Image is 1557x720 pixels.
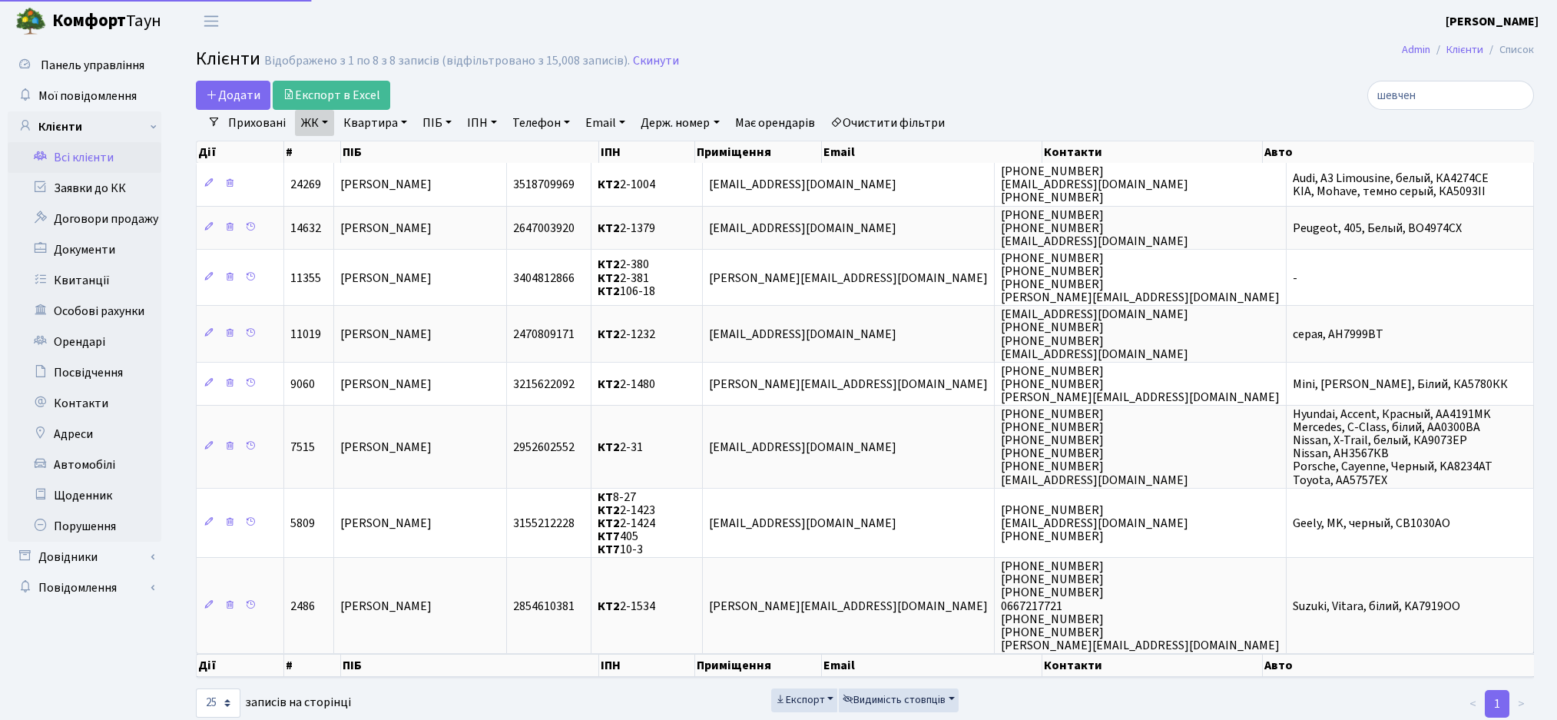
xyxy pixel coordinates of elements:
a: Договори продажу [8,204,161,234]
span: 2-1232 [598,326,655,343]
span: [PERSON_NAME] [340,270,432,287]
select: записів на сторінці [196,688,240,718]
span: Mini, [PERSON_NAME], Білий, КА5780КК [1293,376,1508,393]
span: [PERSON_NAME] [340,176,432,193]
a: Очистити фільтри [824,110,951,136]
a: Контакти [8,388,161,419]
span: 2952602552 [513,439,575,456]
b: КТ2 [598,439,620,456]
span: Клієнти [196,45,260,72]
span: 2-1480 [598,376,655,393]
span: серая, АН7999ВТ [1293,326,1383,343]
span: Hyundai, Accent, Красный, AA4191MK Mercedes, C-Class, білий, АА0300ВА Nissan, X-Trail, белый, КА9... [1293,406,1492,489]
span: [EMAIL_ADDRESS][DOMAIN_NAME] [PHONE_NUMBER] [PHONE_NUMBER] [EMAIL_ADDRESS][DOMAIN_NAME] [1001,306,1188,362]
span: Видимість стовпців [843,692,946,708]
b: КТ7 [598,541,620,558]
b: КТ2 [598,220,620,237]
a: ПІБ [416,110,458,136]
span: [EMAIL_ADDRESS][DOMAIN_NAME] [709,176,896,193]
span: [PERSON_NAME][EMAIL_ADDRESS][DOMAIN_NAME] [709,598,988,615]
a: Телефон [506,110,576,136]
a: Орендарі [8,327,161,357]
span: Audi, A3 Limousine, белый, КА4274СЕ KIA, Mohave, темно серый, КА5093II [1293,170,1489,200]
a: Посвідчення [8,357,161,388]
th: # [284,141,341,163]
button: Експорт [771,688,838,712]
th: Авто [1263,141,1534,163]
th: Email [822,654,1042,677]
th: # [284,654,341,677]
a: Адреси [8,419,161,450]
a: [PERSON_NAME] [1446,12,1539,31]
a: Експорт в Excel [273,81,390,110]
a: Заявки до КК [8,173,161,204]
span: [PHONE_NUMBER] [PHONE_NUMBER] [PHONE_NUMBER] 0667217721 [PHONE_NUMBER] [PHONE_NUMBER] [PERSON_NAM... [1001,558,1280,654]
b: КТ2 [598,270,620,287]
div: Відображено з 1 по 8 з 8 записів (відфільтровано з 15,008 записів). [264,54,630,68]
span: 7515 [290,439,315,456]
b: КТ2 [598,502,620,519]
span: [PHONE_NUMBER] [PHONE_NUMBER] [PHONE_NUMBER] [PHONE_NUMBER] [PHONE_NUMBER] [EMAIL_ADDRESS][DOMAIN... [1001,406,1188,489]
a: 1 [1485,690,1509,718]
span: [PERSON_NAME] [340,376,432,393]
a: Admin [1402,41,1430,58]
li: Список [1483,41,1534,58]
a: Довідники [8,542,161,572]
a: Повідомлення [8,572,161,603]
span: Експорт [775,692,825,708]
th: ПІБ [341,141,599,163]
a: Квартира [337,110,413,136]
th: Контакти [1042,654,1263,677]
span: [EMAIL_ADDRESS][DOMAIN_NAME] [709,220,896,237]
span: 2-1379 [598,220,655,237]
span: Geely, MK, черный, CB1030AO [1293,515,1450,532]
a: Порушення [8,511,161,542]
b: КТ2 [598,598,620,615]
span: 2470809171 [513,326,575,343]
th: Дії [197,654,284,677]
a: Особові рахунки [8,296,161,327]
label: записів на сторінці [196,688,351,718]
a: Мої повідомлення [8,81,161,111]
a: Панель управління [8,50,161,81]
span: Мої повідомлення [38,88,137,105]
span: [PHONE_NUMBER] [EMAIL_ADDRESS][DOMAIN_NAME] [PHONE_NUMBER] [1001,163,1188,206]
a: Клієнти [8,111,161,142]
span: 3404812866 [513,270,575,287]
span: 11019 [290,326,321,343]
a: Автомобілі [8,450,161,480]
span: Таун [52,8,161,35]
th: Приміщення [695,141,821,163]
input: Пошук... [1367,81,1534,110]
b: КТ2 [598,257,620,274]
span: [PHONE_NUMBER] [PHONE_NUMBER] [EMAIL_ADDRESS][DOMAIN_NAME] [1001,207,1188,250]
span: [EMAIL_ADDRESS][DOMAIN_NAME] [709,326,896,343]
span: 2-1004 [598,176,655,193]
span: 5809 [290,515,315,532]
b: [PERSON_NAME] [1446,13,1539,30]
span: 2647003920 [513,220,575,237]
a: Має орендарів [729,110,821,136]
span: 2-31 [598,439,643,456]
span: [PERSON_NAME] [340,515,432,532]
img: logo.png [15,6,46,37]
span: 14632 [290,220,321,237]
span: 2486 [290,598,315,615]
th: Контакти [1042,141,1263,163]
th: Авто [1263,654,1534,677]
span: 9060 [290,376,315,393]
span: [PHONE_NUMBER] [EMAIL_ADDRESS][DOMAIN_NAME] [PHONE_NUMBER] [1001,502,1188,545]
b: КТ2 [598,376,620,393]
span: - [1293,270,1297,287]
span: [PERSON_NAME] [340,220,432,237]
a: Всі клієнти [8,142,161,173]
span: [PHONE_NUMBER] [PHONE_NUMBER] [PHONE_NUMBER] [PERSON_NAME][EMAIL_ADDRESS][DOMAIN_NAME] [1001,250,1280,306]
a: Щоденник [8,480,161,511]
span: 8-27 2-1423 2-1424 405 10-3 [598,489,655,558]
a: Держ. номер [634,110,725,136]
span: [PHONE_NUMBER] [PHONE_NUMBER] [PERSON_NAME][EMAIL_ADDRESS][DOMAIN_NAME] [1001,363,1280,406]
span: Панель управління [41,57,144,74]
span: 2-380 2-381 106-18 [598,257,655,300]
th: Дії [197,141,284,163]
a: ЖК [295,110,334,136]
